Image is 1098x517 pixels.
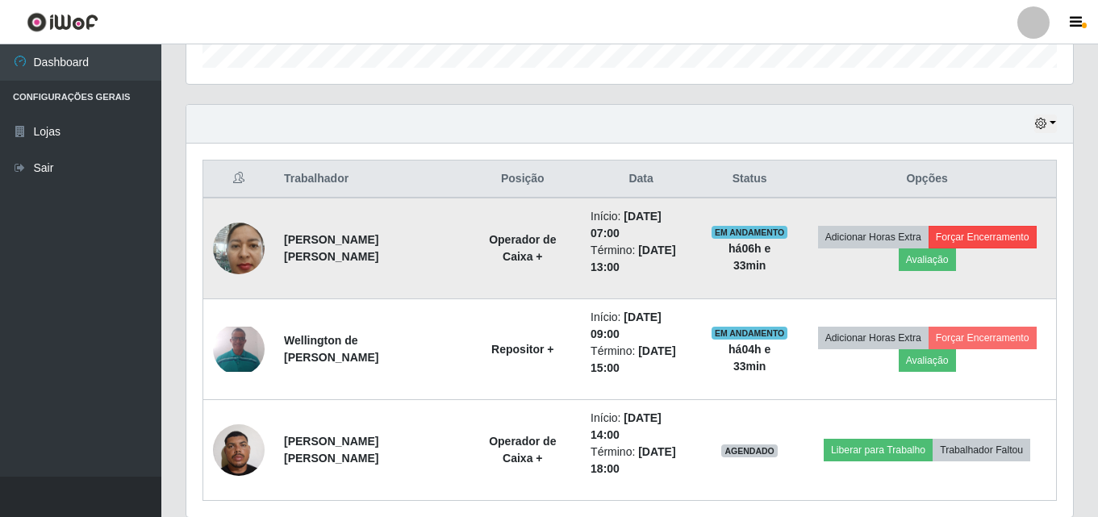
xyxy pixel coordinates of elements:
[284,233,378,263] strong: [PERSON_NAME] [PERSON_NAME]
[818,226,929,248] button: Adicionar Horas Extra
[591,242,691,276] li: Término:
[591,210,662,240] time: [DATE] 07:00
[929,226,1037,248] button: Forçar Encerramento
[284,334,378,364] strong: Wellington de [PERSON_NAME]
[591,444,691,477] li: Término:
[491,343,553,356] strong: Repositor +
[729,343,770,373] strong: há 04 h e 33 min
[712,226,788,239] span: EM ANDAMENTO
[465,161,582,198] th: Posição
[591,411,662,441] time: [DATE] 14:00
[213,214,265,282] img: 1722099129286.jpeg
[701,161,798,198] th: Status
[591,410,691,444] li: Início:
[818,327,929,349] button: Adicionar Horas Extra
[591,311,662,340] time: [DATE] 09:00
[712,327,788,340] span: EM ANDAMENTO
[721,444,778,457] span: AGENDADO
[929,327,1037,349] button: Forçar Encerramento
[899,349,956,372] button: Avaliação
[591,208,691,242] li: Início:
[213,415,265,484] img: 1744328731304.jpeg
[798,161,1056,198] th: Opções
[581,161,701,198] th: Data
[824,439,933,461] button: Liberar para Trabalho
[213,327,265,372] img: 1724302399832.jpeg
[899,248,956,271] button: Avaliação
[933,439,1030,461] button: Trabalhador Faltou
[27,12,98,32] img: CoreUI Logo
[489,233,556,263] strong: Operador de Caixa +
[274,161,465,198] th: Trabalhador
[591,309,691,343] li: Início:
[591,343,691,377] li: Término:
[284,435,378,465] strong: [PERSON_NAME] [PERSON_NAME]
[729,242,770,272] strong: há 06 h e 33 min
[489,435,556,465] strong: Operador de Caixa +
